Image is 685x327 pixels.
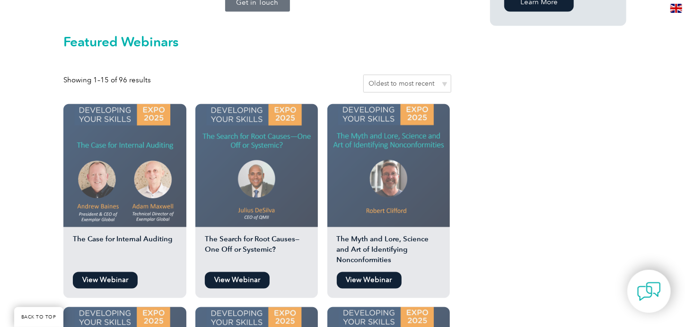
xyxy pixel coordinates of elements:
[195,234,318,267] h2: The Search for Root Causes—One Off or Systemic?
[63,75,151,85] p: Showing 1–15 of 96 results
[63,104,186,267] a: The Case for Internal Auditing
[327,234,450,267] h2: The Myth and Lore, Science and Art of Identifying Nonconformities
[195,104,318,267] a: The Search for Root Causes—One Off or Systemic?
[637,280,661,303] img: contact-chat.png
[63,34,451,49] h2: Featured Webinars
[205,272,270,289] a: View Webinar
[327,104,450,227] img: The Myth and Lore, Science and Art of Identifying Nonconformities
[63,104,186,227] img: The Case for Internal Auditing
[73,272,138,289] a: View Webinar
[337,272,402,289] a: View Webinar
[63,234,186,267] h2: The Case for Internal Auditing
[327,104,450,267] a: The Myth and Lore, Science and Art of Identifying Nonconformities
[14,307,63,327] a: BACK TO TOP
[363,75,451,93] select: Shop order
[670,4,682,13] img: en
[195,104,318,227] img: Julius DeSilva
